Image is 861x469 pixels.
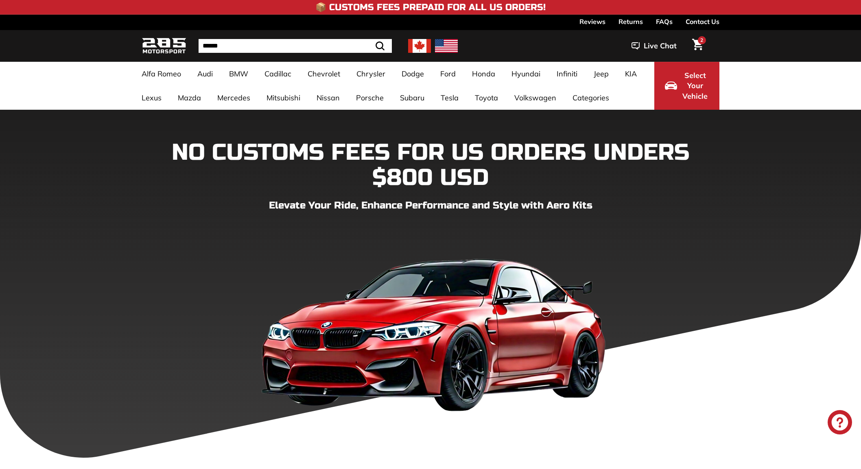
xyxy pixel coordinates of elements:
[256,62,299,86] a: Cadillac
[133,62,189,86] a: Alfa Romeo
[133,86,170,110] a: Lexus
[687,32,708,60] a: Cart
[308,86,348,110] a: Nissan
[644,41,677,51] span: Live Chat
[315,2,546,12] h4: 📦 Customs Fees Prepaid for All US Orders!
[432,62,464,86] a: Ford
[348,86,392,110] a: Porsche
[464,62,503,86] a: Honda
[170,86,209,110] a: Mazda
[209,86,258,110] a: Mercedes
[825,410,854,436] inbox-online-store-chat: Shopify online store chat
[621,36,687,56] button: Live Chat
[142,198,719,213] p: Elevate Your Ride, Enhance Performance and Style with Aero Kits
[656,15,673,28] a: FAQs
[142,37,186,56] img: Logo_285_Motorsport_areodynamics_components
[506,86,564,110] a: Volkswagen
[681,70,709,102] span: Select Your Vehicle
[392,86,433,110] a: Subaru
[617,62,645,86] a: KIA
[433,86,467,110] a: Tesla
[579,15,605,28] a: Reviews
[467,86,506,110] a: Toyota
[654,62,719,110] button: Select Your Vehicle
[564,86,617,110] a: Categories
[618,15,643,28] a: Returns
[258,86,308,110] a: Mitsubishi
[199,39,392,53] input: Search
[221,62,256,86] a: BMW
[549,62,586,86] a: Infiniti
[189,62,221,86] a: Audi
[348,62,393,86] a: Chrysler
[299,62,348,86] a: Chevrolet
[686,15,719,28] a: Contact Us
[700,37,703,43] span: 2
[142,140,719,190] h1: NO CUSTOMS FEES FOR US ORDERS UNDERS $800 USD
[503,62,549,86] a: Hyundai
[393,62,432,86] a: Dodge
[586,62,617,86] a: Jeep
